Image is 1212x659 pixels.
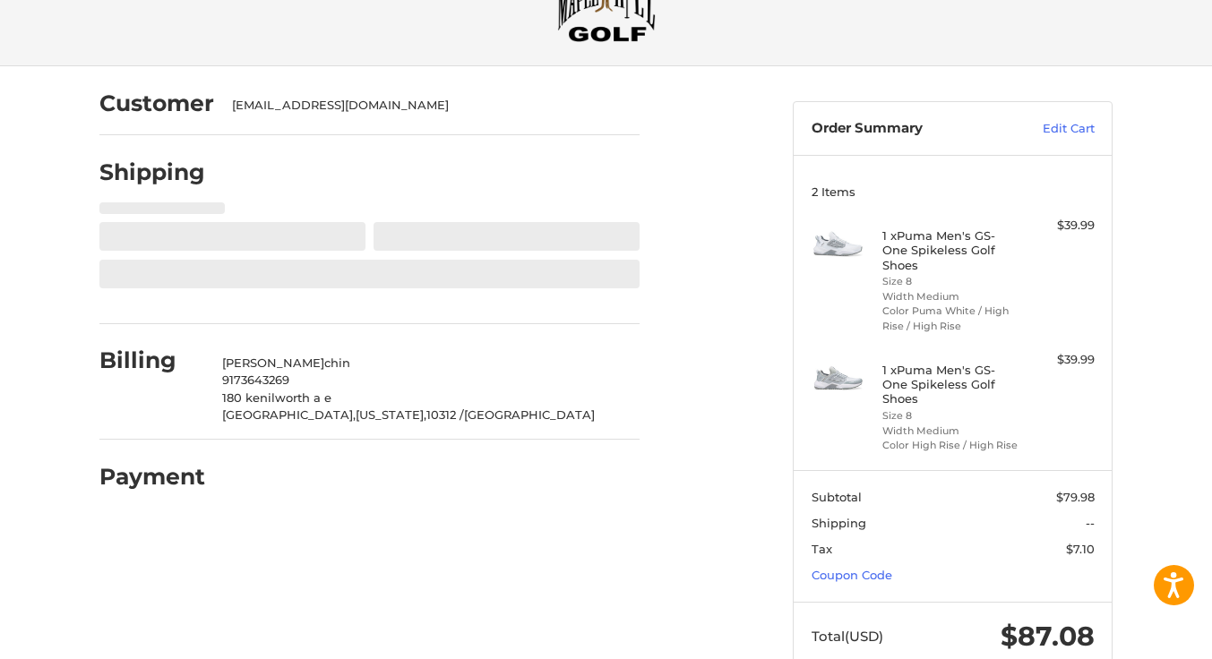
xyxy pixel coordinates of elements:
[222,407,356,422] span: [GEOGRAPHIC_DATA],
[1086,516,1095,530] span: --
[1024,217,1095,235] div: $39.99
[464,407,595,422] span: [GEOGRAPHIC_DATA]
[882,438,1019,453] li: Color High Rise / High Rise
[812,490,862,504] span: Subtotal
[232,97,623,115] div: [EMAIL_ADDRESS][DOMAIN_NAME]
[1004,120,1095,138] a: Edit Cart
[882,424,1019,439] li: Width Medium
[222,355,324,370] span: [PERSON_NAME]
[882,363,1019,407] h4: 1 x Puma Men's GS-One Spikeless Golf Shoes
[324,355,350,370] span: chin
[1056,490,1095,504] span: $79.98
[426,407,464,422] span: 10312 /
[99,463,205,491] h2: Payment
[99,90,214,117] h2: Customer
[812,120,1004,138] h3: Order Summary
[882,289,1019,304] li: Width Medium
[882,304,1019,333] li: Color Puma White / High Rise / High Rise
[99,158,205,186] h2: Shipping
[882,408,1019,424] li: Size 8
[222,390,331,405] span: 180 kenilworth a e
[99,347,204,374] h2: Billing
[812,184,1095,199] h3: 2 Items
[812,516,866,530] span: Shipping
[882,274,1019,289] li: Size 8
[882,228,1019,272] h4: 1 x Puma Men's GS-One Spikeless Golf Shoes
[222,372,289,387] span: 9173643269
[1024,351,1095,369] div: $39.99
[356,407,426,422] span: [US_STATE],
